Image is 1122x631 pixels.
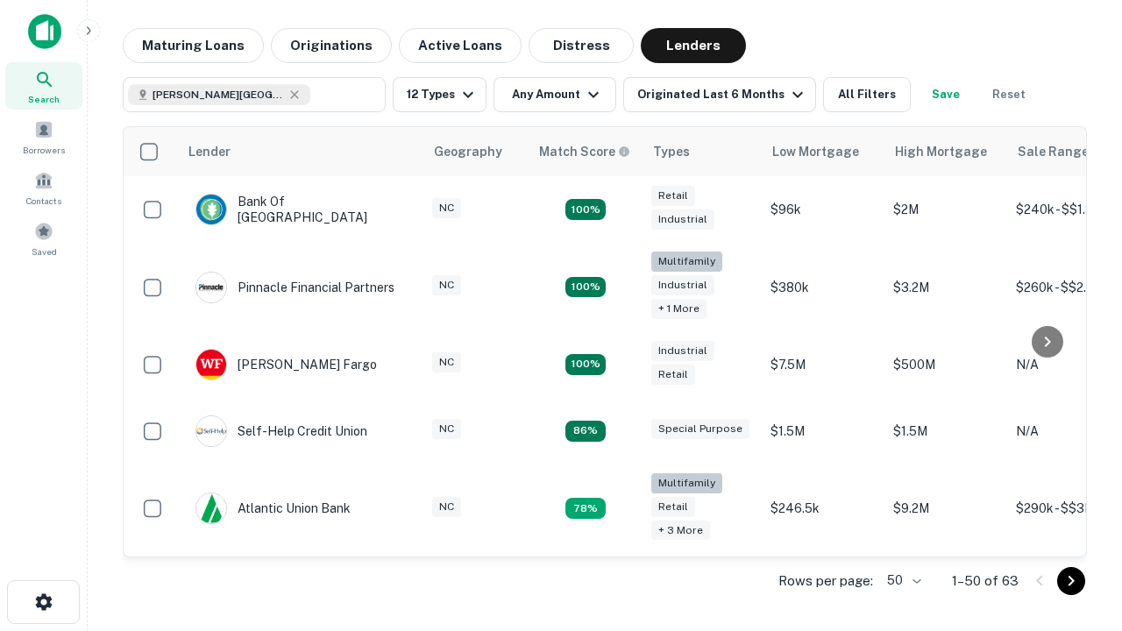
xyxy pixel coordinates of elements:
[651,473,722,493] div: Multifamily
[153,87,284,103] span: [PERSON_NAME][GEOGRAPHIC_DATA], [GEOGRAPHIC_DATA]
[762,127,884,176] th: Low Mortgage
[884,464,1007,553] td: $9.2M
[1018,141,1089,162] div: Sale Range
[952,571,1019,592] p: 1–50 of 63
[5,164,82,211] a: Contacts
[423,127,529,176] th: Geography
[651,299,707,319] div: + 1 more
[918,77,974,112] button: Save your search to get updates of matches that match your search criteria.
[641,28,746,63] button: Lenders
[651,365,695,385] div: Retail
[565,199,606,220] div: Matching Properties: 15, hasApolloMatch: undefined
[565,277,606,298] div: Matching Properties: 23, hasApolloMatch: undefined
[432,275,461,295] div: NC
[565,498,606,519] div: Matching Properties: 10, hasApolloMatch: undefined
[884,398,1007,464] td: $1.5M
[884,331,1007,398] td: $500M
[28,14,61,49] img: capitalize-icon.png
[884,243,1007,331] td: $3.2M
[178,127,423,176] th: Lender
[651,275,714,295] div: Industrial
[651,521,710,541] div: + 3 more
[432,198,461,218] div: NC
[26,194,61,208] span: Contacts
[393,77,486,112] button: 12 Types
[762,398,884,464] td: $1.5M
[5,215,82,262] a: Saved
[494,77,616,112] button: Any Amount
[653,141,690,162] div: Types
[823,77,911,112] button: All Filters
[399,28,522,63] button: Active Loans
[271,28,392,63] button: Originations
[539,142,630,161] div: Capitalize uses an advanced AI algorithm to match your search with the best lender. The match sco...
[762,464,884,553] td: $246.5k
[565,421,606,442] div: Matching Properties: 11, hasApolloMatch: undefined
[196,273,226,302] img: picture
[643,127,762,176] th: Types
[432,497,461,517] div: NC
[23,143,65,157] span: Borrowers
[778,571,873,592] p: Rows per page:
[1057,567,1085,595] button: Go to next page
[651,341,714,361] div: Industrial
[195,272,394,303] div: Pinnacle Financial Partners
[1034,435,1122,519] iframe: Chat Widget
[434,141,502,162] div: Geography
[195,194,406,225] div: Bank Of [GEOGRAPHIC_DATA]
[880,568,924,593] div: 50
[539,142,627,161] h6: Match Score
[651,209,714,230] div: Industrial
[195,415,367,447] div: Self-help Credit Union
[432,352,461,372] div: NC
[32,245,57,259] span: Saved
[123,28,264,63] button: Maturing Loans
[529,127,643,176] th: Capitalize uses an advanced AI algorithm to match your search with the best lender. The match sco...
[895,141,987,162] div: High Mortgage
[195,493,351,524] div: Atlantic Union Bank
[651,186,695,206] div: Retail
[884,127,1007,176] th: High Mortgage
[623,77,816,112] button: Originated Last 6 Months
[5,62,82,110] a: Search
[188,141,231,162] div: Lender
[762,331,884,398] td: $7.5M
[196,493,226,523] img: picture
[196,195,226,224] img: picture
[651,497,695,517] div: Retail
[637,84,808,105] div: Originated Last 6 Months
[28,92,60,106] span: Search
[651,252,722,272] div: Multifamily
[432,419,461,439] div: NC
[981,77,1037,112] button: Reset
[196,416,226,446] img: picture
[762,176,884,243] td: $96k
[195,349,377,380] div: [PERSON_NAME] Fargo
[884,176,1007,243] td: $2M
[565,354,606,375] div: Matching Properties: 14, hasApolloMatch: undefined
[772,141,859,162] div: Low Mortgage
[196,350,226,379] img: picture
[762,243,884,331] td: $380k
[5,113,82,160] a: Borrowers
[651,419,749,439] div: Special Purpose
[529,28,634,63] button: Distress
